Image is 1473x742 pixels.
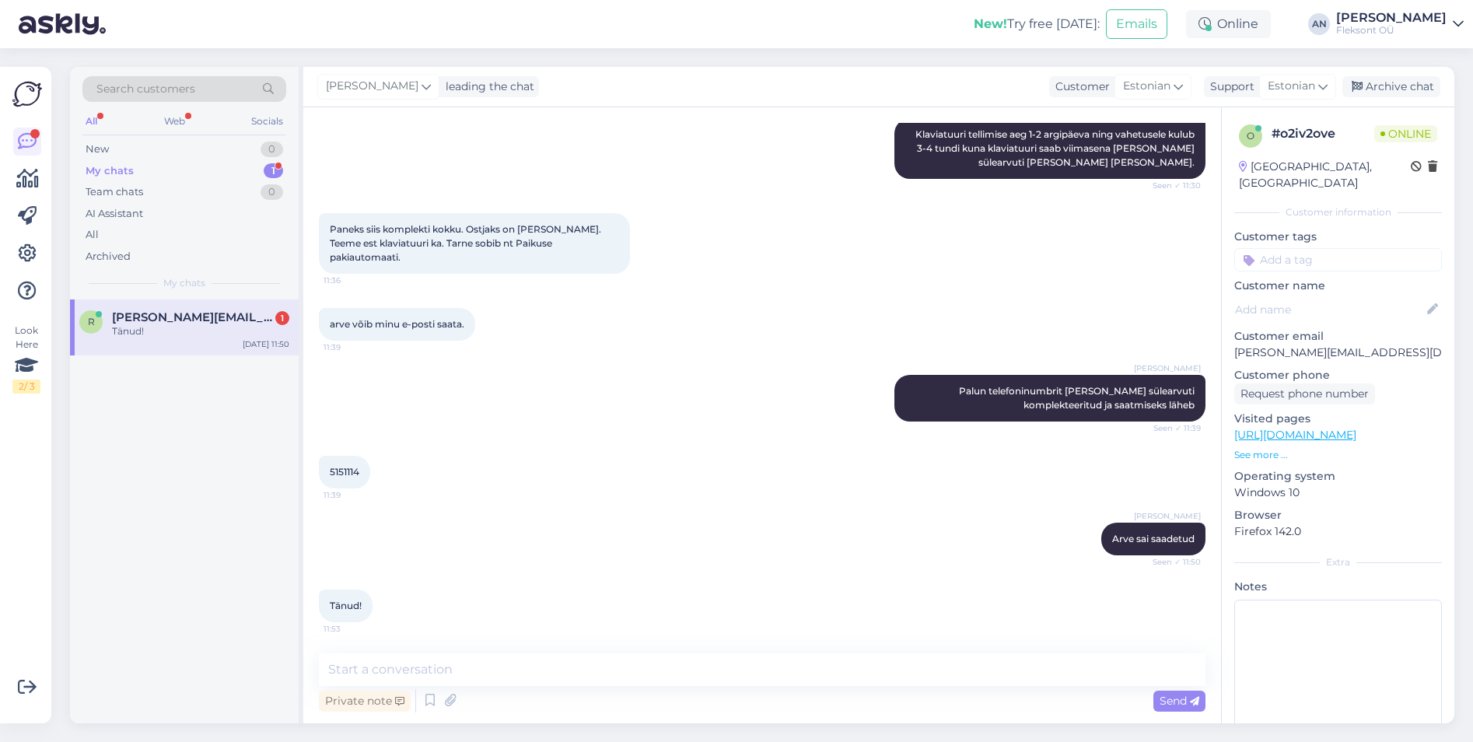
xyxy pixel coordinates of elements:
div: Web [161,111,188,131]
div: Support [1204,79,1254,95]
div: Archive chat [1342,76,1440,97]
span: Search customers [96,81,195,97]
p: Notes [1234,579,1442,595]
p: Customer phone [1234,367,1442,383]
span: arve võib minu e-posti saata. [330,318,464,330]
div: 0 [261,142,283,157]
p: Firefox 142.0 [1234,523,1442,540]
span: 11:39 [324,341,382,353]
span: Send [1160,694,1199,708]
input: Add name [1235,301,1424,318]
div: [DATE] 11:50 [243,338,289,350]
div: 1 [264,163,283,179]
div: [PERSON_NAME] [1336,12,1447,24]
div: All [86,227,99,243]
span: 11:39 [324,489,382,501]
button: Emails [1106,9,1167,39]
span: [PERSON_NAME] [1134,362,1201,374]
div: 1 [275,311,289,325]
p: Operating system [1234,468,1442,485]
div: Socials [248,111,286,131]
img: Askly Logo [12,79,42,109]
span: Palun telefoninumbrit [PERSON_NAME] sülearvuti komplekteeritud ja saatmiseks läheb [959,385,1197,411]
span: Online [1374,125,1437,142]
div: AN [1308,13,1330,35]
p: Browser [1234,507,1442,523]
p: See more ... [1234,448,1442,462]
p: Visited pages [1234,411,1442,427]
p: Customer tags [1234,229,1442,245]
div: 0 [261,184,283,200]
span: 11:53 [324,623,382,635]
div: My chats [86,163,134,179]
div: Online [1186,10,1271,38]
div: leading the chat [439,79,534,95]
p: Customer name [1234,278,1442,294]
p: [PERSON_NAME][EMAIL_ADDRESS][DOMAIN_NAME] [1234,345,1442,361]
div: Customer information [1234,205,1442,219]
div: New [86,142,109,157]
a: [PERSON_NAME]Fleksont OÜ [1336,12,1464,37]
div: Request phone number [1234,383,1375,404]
div: Team chats [86,184,143,200]
span: Klaviatuuri tellimise aeg 1-2 argipäeva ning vahetusele kulub 3-4 tundi kuna klaviatuuri saab vii... [915,128,1197,168]
span: Paneks siis komplekti kokku. Ostjaks on [PERSON_NAME]. Teeme est klaviatuuri ka. Tarne sobib nt P... [330,223,604,263]
p: Customer email [1234,328,1442,345]
div: Archived [86,249,131,264]
span: romel.sprenk@swenergia.ee [112,310,274,324]
span: Seen ✓ 11:30 [1142,180,1201,191]
div: Fleksont OÜ [1336,24,1447,37]
p: Windows 10 [1234,485,1442,501]
span: 5151114 [330,466,359,478]
span: Seen ✓ 11:50 [1142,556,1201,568]
div: AI Assistant [86,206,143,222]
div: Look Here [12,324,40,394]
div: [GEOGRAPHIC_DATA], [GEOGRAPHIC_DATA] [1239,159,1411,191]
span: [PERSON_NAME] [326,78,418,95]
div: Tänud! [112,324,289,338]
b: New! [974,16,1007,31]
div: 2 / 3 [12,380,40,394]
input: Add a tag [1234,248,1442,271]
span: Estonian [1268,78,1315,95]
span: Tänud! [330,600,362,611]
span: Estonian [1123,78,1170,95]
a: [URL][DOMAIN_NAME] [1234,428,1356,442]
span: Arve sai saadetud [1112,533,1195,544]
span: r [88,316,95,327]
div: # o2iv2ove [1272,124,1374,143]
span: [PERSON_NAME] [1134,510,1201,522]
div: Try free [DATE]: [974,15,1100,33]
div: Customer [1049,79,1110,95]
span: o [1247,130,1254,142]
div: Private note [319,691,411,712]
div: Extra [1234,555,1442,569]
span: Seen ✓ 11:39 [1142,422,1201,434]
span: My chats [163,276,205,290]
span: 11:36 [324,275,382,286]
div: All [82,111,100,131]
